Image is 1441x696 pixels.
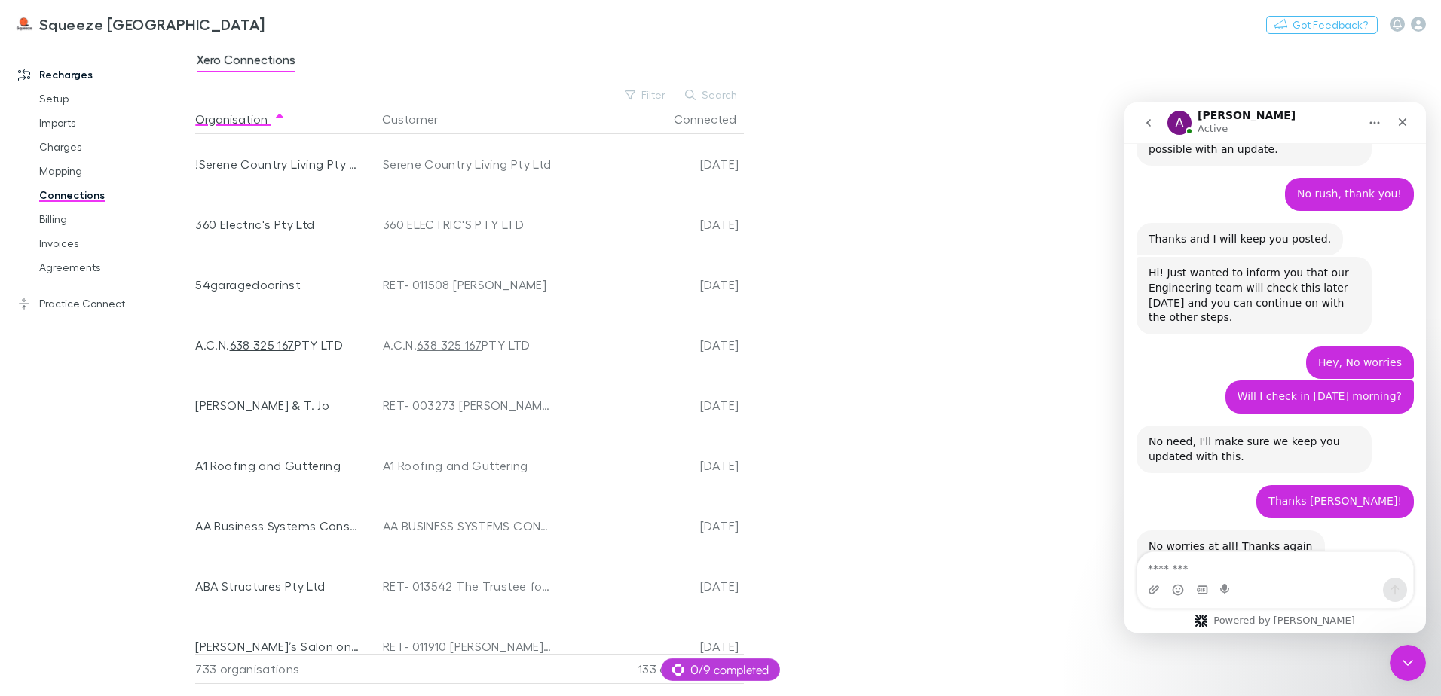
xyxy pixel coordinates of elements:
[383,556,552,616] div: RET- 013542 The Trustee for [PERSON_NAME] FAMILY TRUST
[6,6,274,42] a: Squeeze [GEOGRAPHIC_DATA]
[195,134,362,194] div: !Serene Country Living Pty Ltd - Xero
[195,616,362,676] div: [PERSON_NAME]’s Salon on Main
[558,194,739,255] div: [DATE]
[230,337,295,352] tcxspan: Call 638 325 167 via 3CX
[383,315,552,375] div: A.C.N. PTY LTD
[383,194,552,255] div: 360 ELECTRIC'S PTY LTD
[382,104,456,134] button: Customer
[617,86,675,104] button: Filter
[24,231,203,255] a: Invoices
[195,194,362,255] div: 360 Electric's Pty Ltd
[39,15,265,33] h3: Squeeze [GEOGRAPHIC_DATA]
[24,159,203,183] a: Mapping
[558,255,739,315] div: [DATE]
[383,435,552,496] div: A1 Roofing and Guttering
[195,375,362,435] div: [PERSON_NAME] & T. Jo
[195,496,362,556] div: AA Business Systems Consulting Services Pty Ltd (Yoda Consulting)
[1266,16,1378,34] button: Got Feedback?
[195,654,376,684] div: 733 organisations
[558,556,739,616] div: [DATE]
[24,183,203,207] a: Connections
[24,135,203,159] a: Charges
[195,104,286,134] button: Organisation
[558,496,739,556] div: [DATE]
[195,315,362,375] div: A.C.N. PTY LTD
[24,255,203,279] a: Agreements
[1390,645,1426,681] iframe: Intercom live chat
[383,496,552,556] div: AA BUSINESS SYSTEMS CONSULTING SERVICES PTY. LTD.
[3,292,203,316] a: Practice Connect
[558,616,739,676] div: [DATE]
[3,63,203,87] a: Recharges
[558,134,739,194] div: [DATE]
[195,435,362,496] div: A1 Roofing and Guttering
[674,104,754,134] button: Connected
[197,52,295,72] span: Xero Connections
[558,315,739,375] div: [DATE]
[1124,102,1426,633] iframe: Intercom live chat
[383,375,552,435] div: RET- 003273 [PERSON_NAME] & T. Jo
[383,616,552,676] div: RET- 011910 [PERSON_NAME], [PERSON_NAME]
[24,111,203,135] a: Imports
[383,134,552,194] div: Serene Country Living Pty Ltd
[558,435,739,496] div: [DATE]
[383,255,552,315] div: RET- 011508 [PERSON_NAME]
[557,654,738,684] div: 133 connections
[24,87,203,111] a: Setup
[417,337,482,352] tcxspan: Call 638 325 167 via 3CX
[24,207,203,231] a: Billing
[195,556,362,616] div: ABA Structures Pty Ltd
[558,375,739,435] div: [DATE]
[678,86,746,104] button: Search
[195,255,362,315] div: 54garagedoorinst
[15,15,33,33] img: Squeeze North Sydney's Logo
